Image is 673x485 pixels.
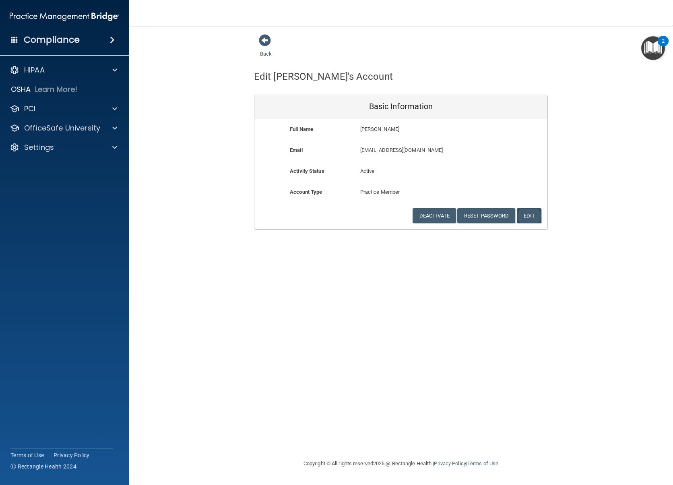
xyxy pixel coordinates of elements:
p: [PERSON_NAME] [360,124,489,134]
p: [EMAIL_ADDRESS][DOMAIN_NAME] [360,145,489,155]
button: Reset Password [457,208,515,223]
a: Back [260,41,272,57]
img: PMB logo [10,8,119,25]
div: Copyright © All rights reserved 2025 @ Rectangle Health | | [254,451,548,477]
b: Full Name [290,126,313,132]
button: Open Resource Center, 2 new notifications [641,36,665,60]
a: Terms of Use [10,451,44,459]
a: Privacy Policy [54,451,90,459]
b: Email [290,147,303,153]
a: OfficeSafe University [10,123,117,133]
a: Privacy Policy [434,460,466,466]
b: Account Type [290,189,322,195]
div: Basic Information [254,95,547,118]
h4: Compliance [24,34,80,46]
p: HIPAA [24,65,45,75]
b: Activity Status [290,168,324,174]
p: OSHA [11,85,31,94]
a: PCI [10,104,117,114]
p: Settings [24,143,54,152]
button: Edit [517,208,541,223]
button: Deactivate [413,208,456,223]
p: Practice Member [360,187,442,197]
a: HIPAA [10,65,117,75]
p: Learn More! [35,85,78,94]
p: PCI [24,104,35,114]
h4: Edit [PERSON_NAME]'s Account [254,71,393,82]
span: Ⓒ Rectangle Health 2024 [10,462,76,470]
a: Terms of Use [467,460,498,466]
a: Settings [10,143,117,152]
div: 2 [662,41,665,52]
p: Active [360,166,442,176]
p: OfficeSafe University [24,123,100,133]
